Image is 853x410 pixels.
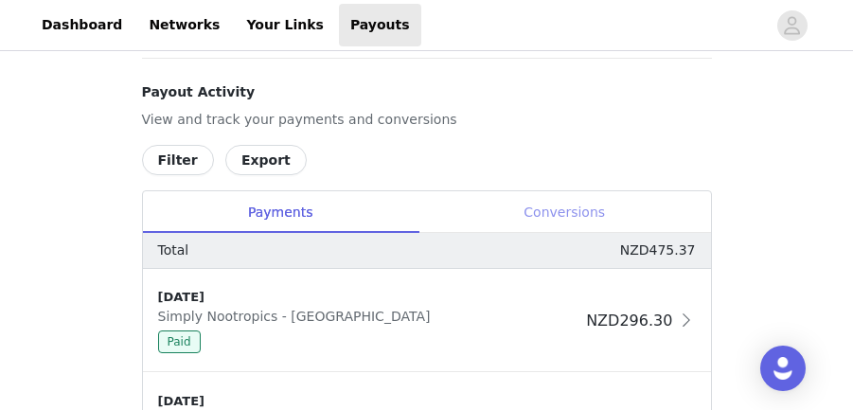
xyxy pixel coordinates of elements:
[760,346,806,391] div: Open Intercom Messenger
[30,4,133,46] a: Dashboard
[158,241,189,260] p: Total
[158,330,201,353] span: Paid
[620,241,696,260] p: NZD475.37
[158,288,579,307] div: [DATE]
[142,110,712,130] p: View and track your payments and conversions
[142,145,214,175] button: Filter
[235,4,335,46] a: Your Links
[783,10,801,41] div: avatar
[586,312,672,330] span: NZD296.30
[137,4,231,46] a: Networks
[418,191,711,234] div: Conversions
[143,269,711,373] div: clickable-list-item
[339,4,421,46] a: Payouts
[158,309,438,324] span: Simply Nootropics - [GEOGRAPHIC_DATA]
[143,191,418,234] div: Payments
[225,145,307,175] button: Export
[142,82,712,102] h4: Payout Activity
